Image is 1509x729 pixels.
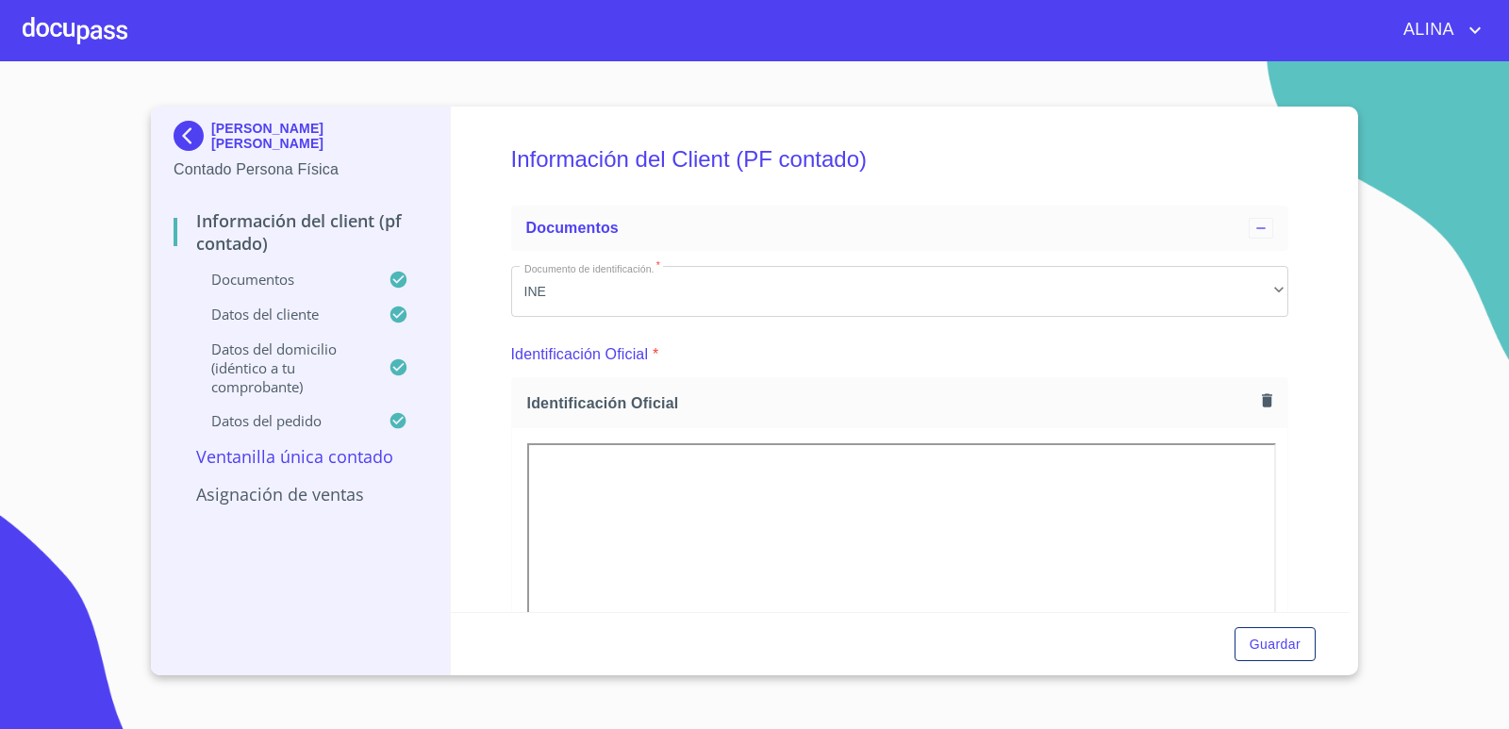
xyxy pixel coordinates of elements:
h5: Información del Client (PF contado) [511,121,1289,198]
p: Documentos [174,270,389,289]
span: Documentos [526,220,619,236]
p: Ventanilla única contado [174,445,427,468]
button: account of current user [1389,15,1486,45]
img: Docupass spot blue [174,121,211,151]
p: Información del Client (PF contado) [174,209,427,255]
p: Datos del pedido [174,411,389,430]
span: Guardar [1250,633,1301,656]
p: Identificación Oficial [511,343,649,366]
div: [PERSON_NAME] [PERSON_NAME] [174,121,427,158]
span: Identificación Oficial [527,393,1254,413]
div: Documentos [511,206,1289,251]
div: INE [511,266,1289,317]
p: Contado Persona Física [174,158,427,181]
button: Guardar [1235,627,1316,662]
p: [PERSON_NAME] [PERSON_NAME] [211,121,427,151]
p: Datos del cliente [174,305,389,323]
span: ALINA [1389,15,1464,45]
p: Asignación de Ventas [174,483,427,505]
p: Datos del domicilio (idéntico a tu comprobante) [174,340,389,396]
